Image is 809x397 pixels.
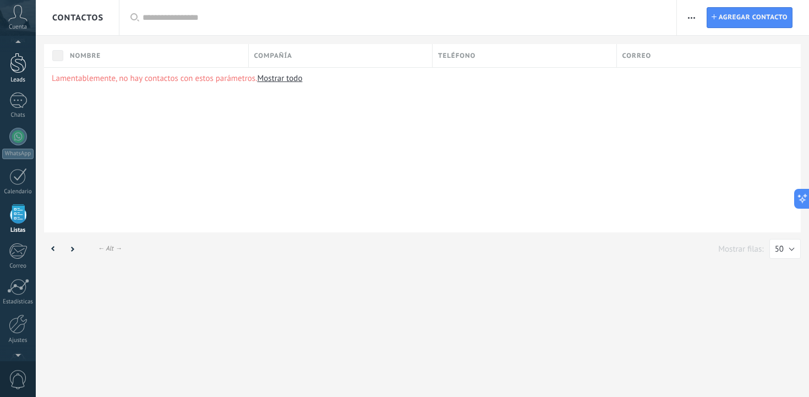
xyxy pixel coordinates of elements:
div: Chats [2,112,34,119]
div: ← Alt → [98,244,122,253]
div: WhatsApp [2,149,34,159]
p: Mostrar filas: [718,244,763,254]
button: Más [684,7,699,28]
span: Nombre [70,51,101,61]
div: Leads [2,77,34,84]
button: 50 [769,239,801,259]
span: Teléfono [438,51,475,61]
span: Cuenta [9,24,27,31]
span: 50 [775,244,784,254]
div: Listas [2,227,34,234]
a: Agregar contacto [707,7,792,28]
div: Estadísticas [2,298,34,306]
span: Contactos [52,13,103,23]
div: Calendario [2,188,34,195]
p: Lamentablemente, no hay contactos con estos parámetros. [52,73,793,84]
span: Agregar contacto [719,8,788,28]
a: Mostrar todo [257,73,302,84]
span: Correo [622,51,652,61]
div: Correo [2,263,34,270]
span: Compañía [254,51,292,61]
div: Ajustes [2,337,34,344]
